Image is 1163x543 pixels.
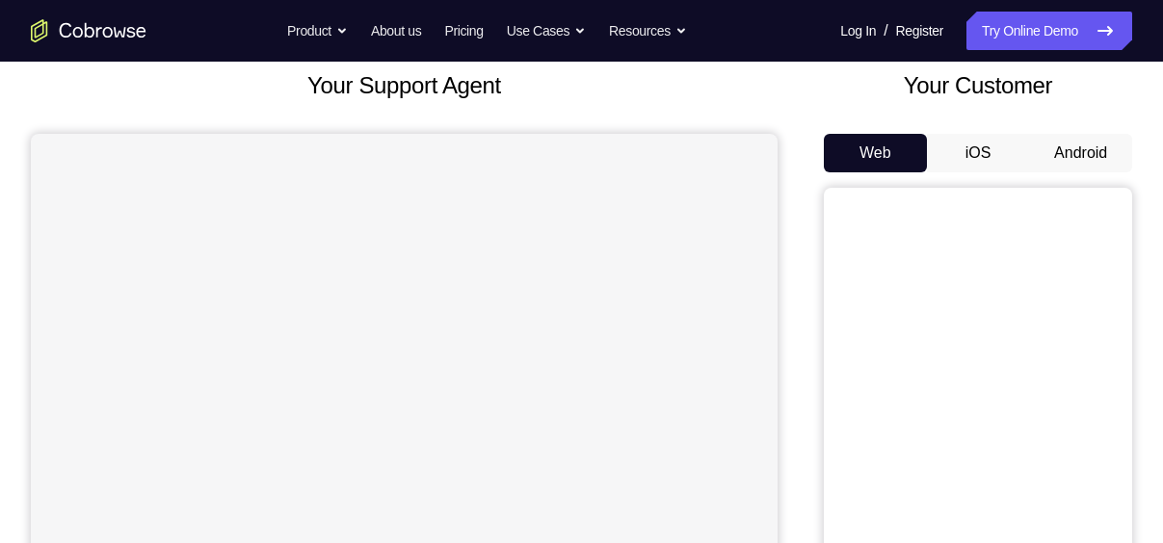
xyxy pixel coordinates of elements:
[884,19,887,42] span: /
[840,12,876,50] a: Log In
[609,12,687,50] button: Resources
[444,12,483,50] a: Pricing
[371,12,421,50] a: About us
[287,12,348,50] button: Product
[1029,134,1132,172] button: Android
[927,134,1030,172] button: iOS
[31,68,778,103] h2: Your Support Agent
[896,12,943,50] a: Register
[824,134,927,172] button: Web
[31,19,146,42] a: Go to the home page
[966,12,1132,50] a: Try Online Demo
[824,68,1132,103] h2: Your Customer
[507,12,586,50] button: Use Cases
